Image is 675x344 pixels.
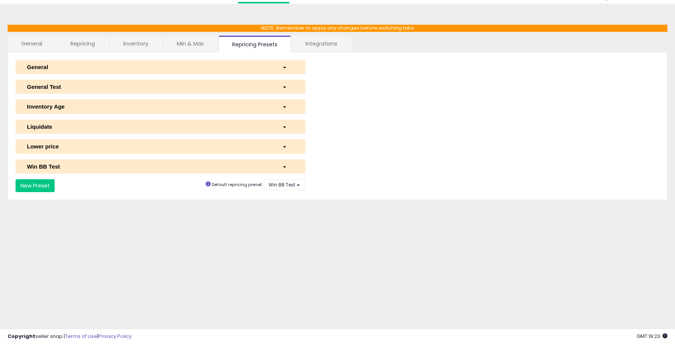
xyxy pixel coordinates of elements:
[264,179,305,190] button: Win BB Test
[8,333,132,340] div: seller snap | |
[16,120,305,134] button: Liquidate
[21,142,277,150] div: Lower price
[57,36,109,52] a: Repricing
[21,63,277,71] div: General
[21,123,277,131] div: Liquidate
[212,181,263,188] small: Default repricing preset:
[21,103,277,110] div: Inventory Age
[269,181,295,188] span: Win BB Test
[8,36,56,52] a: General
[16,159,305,174] button: Win BB Test
[163,36,217,52] a: Min & Max
[21,83,277,91] div: General Test
[16,139,305,153] button: Lower price
[65,333,97,340] a: Terms of Use
[16,60,305,74] button: General
[16,80,305,94] button: General Test
[16,99,305,114] button: Inventory Age
[21,163,277,170] div: Win BB Test
[219,36,291,52] a: Repricing Presets
[16,179,55,192] button: New Preset
[110,36,162,52] a: Inventory
[8,333,35,340] strong: Copyright
[637,333,667,340] span: 2025-09-16 19:23 GMT
[98,333,132,340] a: Privacy Policy
[292,36,351,52] a: Integrations
[8,25,667,32] p: NOTE: Remember to apply any changes before switching tabs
